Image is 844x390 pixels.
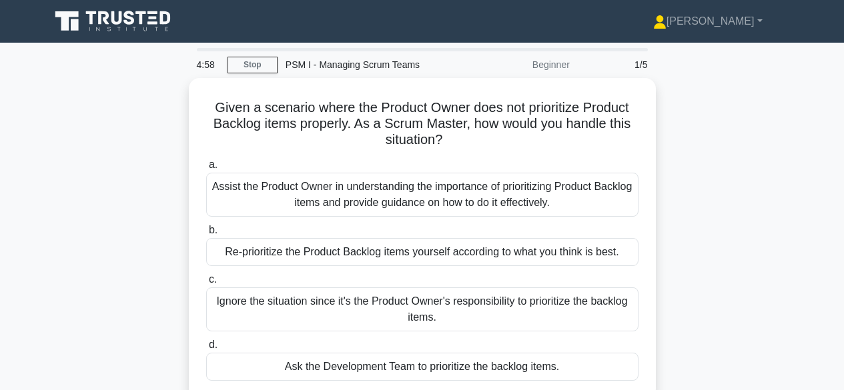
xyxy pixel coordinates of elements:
div: Beginner [461,51,578,78]
span: b. [209,224,218,235]
div: 1/5 [578,51,656,78]
span: d. [209,339,218,350]
div: Ask the Development Team to prioritize the backlog items. [206,353,639,381]
h5: Given a scenario where the Product Owner does not prioritize Product Backlog items properly. As a... [205,99,640,149]
a: Stop [228,57,278,73]
div: Assist the Product Owner in understanding the importance of prioritizing Product Backlog items an... [206,173,639,217]
span: a. [209,159,218,170]
div: Re-prioritize the Product Backlog items yourself according to what you think is best. [206,238,639,266]
div: 4:58 [189,51,228,78]
div: Ignore the situation since it's the Product Owner's responsibility to prioritize the backlog items. [206,287,639,331]
a: [PERSON_NAME] [621,8,795,35]
span: c. [209,273,217,285]
div: PSM I - Managing Scrum Teams [278,51,461,78]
